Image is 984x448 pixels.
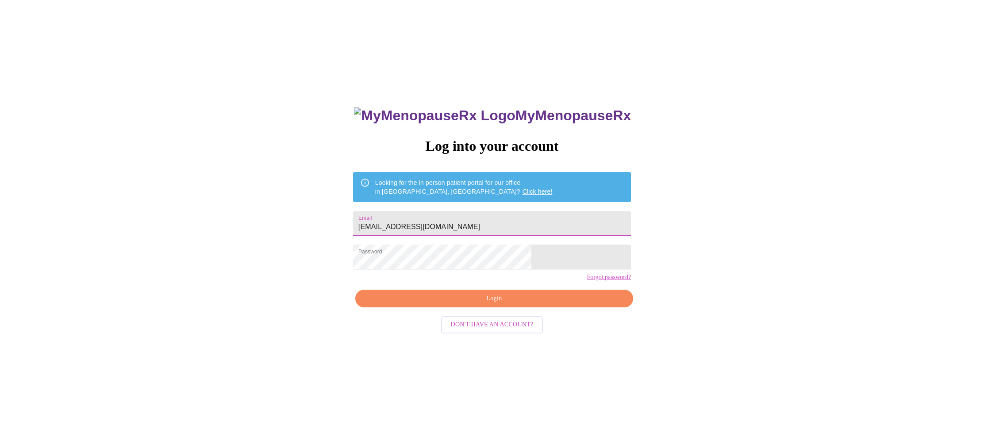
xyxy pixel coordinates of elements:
[355,290,633,308] button: Login
[587,274,631,281] a: Forgot password?
[354,107,515,124] img: MyMenopauseRx Logo
[439,320,546,328] a: Don't have an account?
[375,175,553,199] div: Looking for the in person patient portal for our office in [GEOGRAPHIC_DATA], [GEOGRAPHIC_DATA]?
[354,107,631,124] h3: MyMenopauseRx
[441,316,543,333] button: Don't have an account?
[353,138,631,154] h3: Log into your account
[523,188,553,195] a: Click here!
[451,319,534,330] span: Don't have an account?
[365,293,623,304] span: Login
